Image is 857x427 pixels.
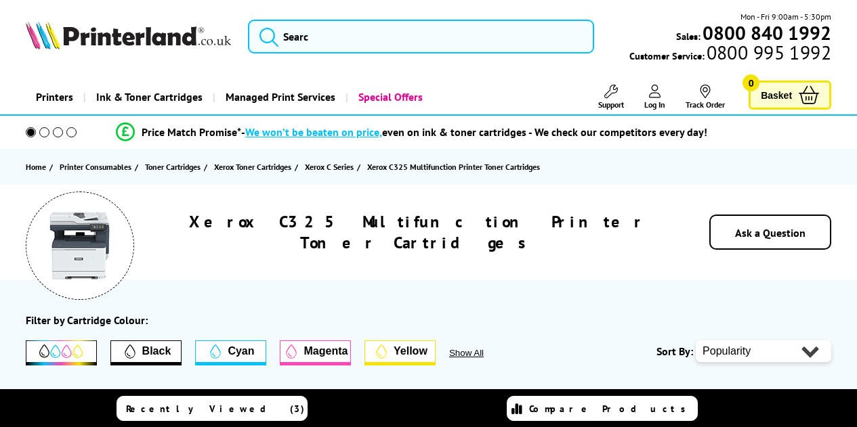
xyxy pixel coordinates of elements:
[248,20,594,53] input: Searc
[305,160,357,174] a: Xerox C Series
[743,74,759,91] span: 0
[214,160,291,174] span: Xerox Toner Cartridges
[214,160,295,174] a: Xerox Toner Cartridges
[346,80,433,114] a: Special Offers
[213,80,346,114] a: Managed Print Services
[394,345,427,357] span: Yellow
[142,125,241,139] span: Price Match Promise*
[145,160,204,174] a: Toner Cartridges
[676,30,701,43] span: Sales:
[529,403,693,415] span: Compare Products
[644,99,665,110] span: Log In
[145,160,201,174] span: Toner Cartridges
[96,80,203,114] span: Ink & Toner Cartridges
[686,85,725,110] a: Track Order
[165,211,669,253] h1: Xerox C325 Multifunction Printer Toner Cartridges
[110,340,182,365] button: Filter by Black
[701,26,831,39] a: 0800 840 1992
[749,81,831,110] a: Basket 0
[117,396,308,421] a: Recently Viewed (3)
[598,85,624,110] a: Support
[629,46,831,62] span: Customer Service:
[507,396,698,421] a: Compare Products
[280,340,351,365] button: Magenta
[195,340,266,365] button: Cyan
[705,46,831,59] span: 0800 995 1992
[449,348,520,358] button: Show All
[46,212,114,279] img: Xerox C325 Multifunction Printer Toner Cartridges
[142,345,171,357] span: Black
[740,10,831,23] span: Mon - Fri 9:00am - 5:30pm
[26,20,231,52] a: Printerland Logo
[60,160,131,174] span: Printer Consumables
[367,162,540,172] span: Xerox C325 Multifunction Printer Toner Cartridges
[26,20,231,49] img: Printerland Logo
[703,20,831,45] b: 0800 840 1992
[656,344,693,358] span: Sort By:
[26,160,49,174] a: Home
[7,120,816,144] li: modal_Promise
[364,340,436,365] button: Yellow
[241,125,707,139] div: - even on ink & toner cartridges - We check our competitors every day!
[245,125,382,139] span: We won’t be beaten on price,
[304,345,348,357] span: Magenta
[228,345,254,357] span: Cyan
[644,85,665,110] a: Log In
[761,86,792,104] span: Basket
[735,226,806,240] a: Ask a Question
[26,80,83,114] a: Printers
[26,313,148,327] div: Filter by Cartridge Colour:
[305,160,354,174] span: Xerox C Series
[60,160,135,174] a: Printer Consumables
[598,99,624,110] span: Support
[83,80,213,114] a: Ink & Toner Cartridges
[126,403,305,415] span: Recently Viewed (3)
